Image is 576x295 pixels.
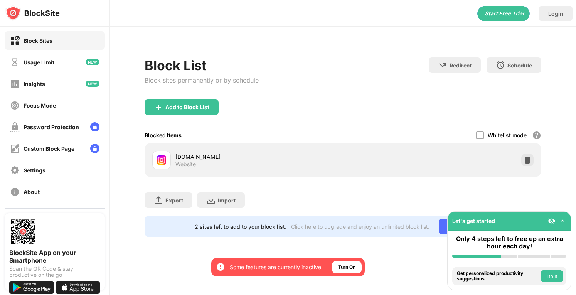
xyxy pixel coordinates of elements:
div: Block List [145,57,259,73]
img: about-off.svg [10,187,20,197]
img: omni-setup-toggle.svg [559,217,566,225]
img: block-on.svg [10,36,20,46]
img: settings-off.svg [10,165,20,175]
button: Do it [541,270,563,282]
img: favicons [157,155,166,165]
div: Scan the QR Code & stay productive on the go [9,266,100,278]
div: 2 sites left to add to your block list. [195,223,286,230]
img: download-on-the-app-store.svg [56,281,100,294]
div: About [24,189,40,195]
img: password-protection-off.svg [10,122,20,132]
div: Let's get started [452,217,495,224]
img: error-circle-white.svg [216,262,225,271]
div: Schedule [507,62,532,69]
img: insights-off.svg [10,79,20,89]
div: animation [477,6,530,21]
img: new-icon.svg [86,81,99,87]
img: new-icon.svg [86,59,99,65]
div: Click here to upgrade and enjoy an unlimited block list. [291,223,429,230]
div: Focus Mode [24,102,56,109]
div: Login [548,10,563,17]
div: Usage Limit [24,59,54,66]
div: Only 4 steps left to free up an extra hour each day! [452,235,566,250]
div: Block sites permanently or by schedule [145,76,259,84]
img: options-page-qr-code.png [9,218,37,246]
div: Settings [24,167,45,174]
img: time-usage-off.svg [10,57,20,67]
div: Block Sites [24,37,52,44]
div: Import [218,197,236,204]
div: [DOMAIN_NAME] [175,153,343,161]
div: Blocked Items [145,132,182,138]
img: eye-not-visible.svg [548,217,556,225]
div: Go Unlimited [439,219,492,234]
img: lock-menu.svg [90,144,99,153]
div: Add to Block List [165,104,209,110]
img: lock-menu.svg [90,122,99,131]
img: logo-blocksite.svg [5,5,60,21]
div: Custom Block Page [24,145,74,152]
div: Turn On [338,263,355,271]
div: Insights [24,81,45,87]
img: customize-block-page-off.svg [10,144,20,153]
img: focus-off.svg [10,101,20,110]
div: Some features are currently inactive. [230,263,323,271]
div: Redirect [450,62,472,69]
img: get-it-on-google-play.svg [9,281,54,294]
div: Whitelist mode [488,132,527,138]
div: Export [165,197,183,204]
div: BlockSite App on your Smartphone [9,249,100,264]
div: Website [175,161,196,168]
div: Password Protection [24,124,79,130]
div: Get personalized productivity suggestions [457,271,539,282]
